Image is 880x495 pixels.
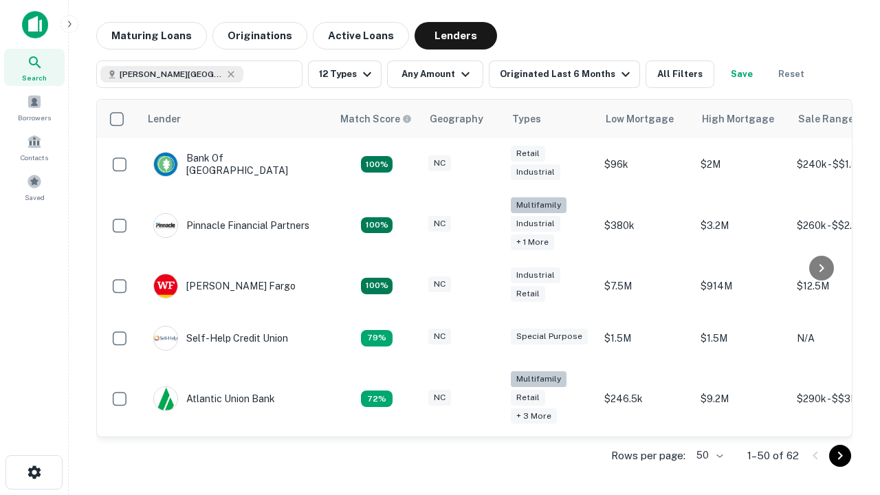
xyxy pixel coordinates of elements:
div: + 1 more [511,234,554,250]
img: picture [154,214,177,237]
th: High Mortgage [694,100,790,138]
button: Originated Last 6 Months [489,60,640,88]
td: $3.3M [694,433,790,485]
button: Any Amount [387,60,483,88]
div: High Mortgage [702,111,774,127]
div: + 3 more [511,408,557,424]
img: picture [154,274,177,298]
td: $2M [694,138,790,190]
td: $246.5k [597,364,694,434]
a: Search [4,49,65,86]
div: Capitalize uses an advanced AI algorithm to match your search with the best lender. The match sco... [340,111,412,126]
span: Contacts [21,152,48,163]
div: Geography [430,111,483,127]
div: NC [428,276,451,292]
button: Save your search to get updates of matches that match your search criteria. [720,60,764,88]
div: Pinnacle Financial Partners [153,213,309,238]
div: Multifamily [511,197,566,213]
div: Self-help Credit Union [153,326,288,351]
div: Multifamily [511,371,566,387]
div: Originated Last 6 Months [500,66,634,82]
div: Low Mortgage [606,111,674,127]
p: 1–50 of 62 [747,448,799,464]
th: Geography [421,100,504,138]
a: Contacts [4,129,65,166]
img: capitalize-icon.png [22,11,48,38]
a: Borrowers [4,89,65,126]
td: $380k [597,190,694,260]
button: Originations [212,22,307,49]
div: 50 [691,445,725,465]
button: Go to next page [829,445,851,467]
div: Sale Range [798,111,854,127]
div: Industrial [511,267,560,283]
div: Industrial [511,164,560,180]
h6: Match Score [340,111,409,126]
a: Saved [4,168,65,206]
th: Lender [140,100,332,138]
div: NC [428,155,451,171]
div: NC [428,216,451,232]
td: $914M [694,260,790,312]
div: Matching Properties: 11, hasApolloMatch: undefined [361,330,393,346]
button: Active Loans [313,22,409,49]
iframe: Chat Widget [811,385,880,451]
div: Matching Properties: 10, hasApolloMatch: undefined [361,390,393,407]
td: $1.5M [694,312,790,364]
div: Matching Properties: 25, hasApolloMatch: undefined [361,217,393,234]
th: Low Mortgage [597,100,694,138]
button: Lenders [415,22,497,49]
div: Matching Properties: 15, hasApolloMatch: undefined [361,278,393,294]
td: $1.5M [597,312,694,364]
td: $96k [597,138,694,190]
td: $9.2M [694,364,790,434]
img: picture [154,327,177,350]
span: Search [22,72,47,83]
img: picture [154,153,177,176]
div: Special Purpose [511,329,588,344]
th: Types [504,100,597,138]
td: $7.5M [597,260,694,312]
div: Retail [511,390,545,406]
span: [PERSON_NAME][GEOGRAPHIC_DATA], [GEOGRAPHIC_DATA] [120,68,223,80]
div: Retail [511,286,545,302]
div: NC [428,390,451,406]
div: Lender [148,111,181,127]
button: All Filters [646,60,714,88]
span: Saved [25,192,45,203]
span: Borrowers [18,112,51,123]
div: Matching Properties: 14, hasApolloMatch: undefined [361,156,393,173]
div: Retail [511,146,545,162]
div: NC [428,329,451,344]
td: $200k [597,433,694,485]
div: Atlantic Union Bank [153,386,275,411]
img: picture [154,387,177,410]
div: Industrial [511,216,560,232]
div: Types [512,111,541,127]
div: Bank Of [GEOGRAPHIC_DATA] [153,152,318,177]
p: Rows per page: [611,448,685,464]
div: [PERSON_NAME] Fargo [153,274,296,298]
button: Reset [769,60,813,88]
td: $3.2M [694,190,790,260]
button: 12 Types [308,60,382,88]
th: Capitalize uses an advanced AI algorithm to match your search with the best lender. The match sco... [332,100,421,138]
button: Maturing Loans [96,22,207,49]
